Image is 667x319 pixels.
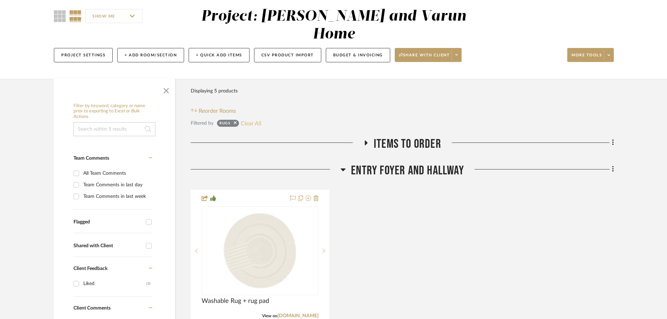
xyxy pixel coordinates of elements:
span: View on [262,314,278,318]
span: Items to order [374,137,441,152]
div: Displaying 5 products [191,84,238,98]
h6: Filter by keyword, category or name prior to exporting to Excel or Bulk Actions [73,103,155,120]
div: Team Comments in last day [83,179,150,190]
img: Washable Rug + rug pad [202,212,318,289]
button: Budget & Invoicing [326,48,390,62]
div: Flagged [73,219,142,225]
div: Project: [PERSON_NAME] and Varun Home [201,9,466,42]
span: Client Feedback [73,266,107,271]
span: More tools [571,53,602,63]
button: Clear All [241,119,261,128]
button: More tools [567,48,614,62]
div: Filtered by [191,119,213,127]
span: Entry Foyer and Hallway [351,163,464,178]
button: Share with client [395,48,462,62]
div: All Team Comments [83,168,150,179]
span: Team Comments [73,156,109,161]
div: (3) [146,278,150,289]
span: Reorder Rooms [199,107,236,115]
button: Close [159,82,173,96]
a: [DOMAIN_NAME] [278,313,318,318]
button: + Quick Add Items [189,48,250,62]
input: Search within 5 results [73,122,155,136]
button: Project Settings [54,48,113,62]
button: + Add Room/Section [117,48,184,62]
span: Washable Rug + rug pad [202,297,269,305]
div: Team Comments in last week [83,191,150,202]
div: Liked [83,278,146,289]
span: Share with client [399,53,450,63]
button: CSV Product Import [254,48,321,62]
button: Reorder Rooms [191,107,236,115]
div: Shared with Client [73,243,142,249]
div: Rugs [219,121,230,128]
span: Client Comments [73,306,111,311]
